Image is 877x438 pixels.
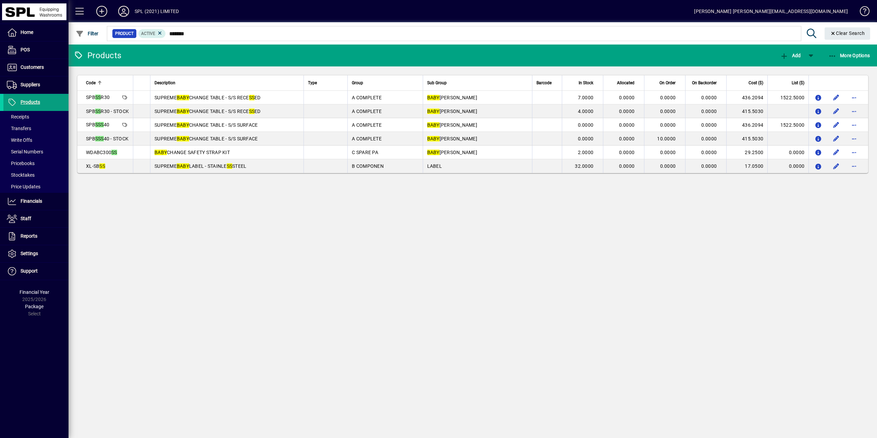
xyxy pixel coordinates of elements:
span: 0.0000 [701,109,717,114]
span: WDABC300 [86,150,117,155]
em: BABY [427,136,440,141]
span: 0.0000 [701,163,717,169]
button: More options [849,106,860,117]
a: Reports [3,228,69,245]
div: On Order [649,79,682,87]
div: [PERSON_NAME] [PERSON_NAME][EMAIL_ADDRESS][DOMAIN_NAME] [694,6,848,17]
span: Type [308,79,317,87]
button: Filter [74,27,100,40]
span: A COMPLETE [352,109,382,114]
span: 32.0000 [575,163,593,169]
td: 0.0000 [767,146,808,159]
em: SS [111,150,117,155]
button: More options [849,147,860,158]
button: More options [849,120,860,130]
a: Knowledge Base [855,1,868,24]
span: B COMPONEN [352,163,384,169]
button: More Options [827,49,872,62]
em: SS [99,163,105,169]
td: 1522.5000 [767,91,808,104]
span: Suppliers [21,82,40,87]
span: 7.0000 [578,95,594,100]
a: Transfers [3,123,69,134]
span: [PERSON_NAME] [427,95,477,100]
td: 436.2094 [726,91,767,104]
span: CHANGE SAFETY STRAP KIT [155,150,230,155]
span: SUPREME CHANGE TABLE - S/S SURFACE [155,122,258,128]
span: 0.0000 [701,95,717,100]
span: [PERSON_NAME] [427,122,477,128]
div: Type [308,79,344,87]
span: Clear Search [830,30,865,36]
td: 29.2500 [726,146,767,159]
em: BABY [427,95,440,100]
em: SSS [95,136,104,141]
span: SPB 40 [86,122,109,127]
td: 436.2094 [726,118,767,132]
span: 2.0000 [578,150,594,155]
span: Product [115,30,134,37]
button: Add [778,49,802,62]
em: SSS [95,122,104,127]
span: Reports [21,233,37,239]
a: Support [3,263,69,280]
span: POS [21,47,30,52]
span: List ($) [792,79,804,87]
span: Allocated [617,79,634,87]
div: Code [86,79,129,87]
span: SUPREME CHANGE TABLE - S/S SURFACE [155,136,258,141]
span: Pricebooks [7,161,35,166]
td: 415.5030 [726,104,767,118]
td: 415.5030 [726,132,767,146]
button: Add [91,5,113,17]
div: On Backorder [690,79,723,87]
span: 0.0000 [619,95,635,100]
span: Receipts [7,114,29,120]
em: SS [227,163,233,169]
button: Clear [825,27,870,40]
span: 0.0000 [660,122,676,128]
span: 10.0000 [657,136,676,141]
span: Products [21,99,40,105]
span: On Backorder [692,79,717,87]
span: Package [25,304,44,309]
a: Stocktakes [3,169,69,181]
a: Home [3,24,69,41]
div: Barcode [536,79,558,87]
span: 0.0000 [660,150,676,155]
span: A COMPLETE [352,136,382,141]
span: 0.0000 [619,163,635,169]
span: Support [21,268,38,274]
div: Sub Group [427,79,528,87]
td: 17.0500 [726,159,767,173]
a: Price Updates [3,181,69,192]
span: 0.0000 [701,150,717,155]
span: [PERSON_NAME] [427,136,477,141]
span: A COMPLETE [352,122,382,128]
span: SPB R30 [86,95,110,100]
span: 0.0000 [701,136,717,141]
em: SS [249,109,255,114]
div: Group [352,79,418,87]
div: SPL (2021) LIMITED [135,6,179,17]
span: SPB R30 - STOCK [86,109,129,114]
span: Transfers [7,126,31,131]
span: Barcode [536,79,552,87]
span: Add [780,53,801,58]
span: Price Updates [7,184,40,189]
button: Edit [831,161,842,172]
span: XL-SB [86,163,105,169]
em: BABY [177,122,189,128]
span: 0.0000 [619,150,635,155]
span: Write Offs [7,137,32,143]
a: Write Offs [3,134,69,146]
div: Products [74,50,121,61]
span: [PERSON_NAME] [427,150,477,155]
span: Cost ($) [749,79,763,87]
span: 0.0000 [578,122,594,128]
td: 0.0000 [767,159,808,173]
em: BABY [177,95,189,100]
em: BABY [177,163,189,169]
em: BABY [155,150,167,155]
span: Serial Numbers [7,149,43,154]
